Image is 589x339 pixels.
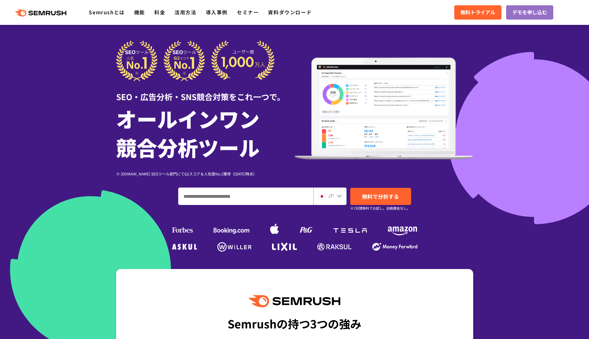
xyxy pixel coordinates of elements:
a: セミナー [237,8,259,16]
a: Semrushとは [89,8,125,16]
div: SEO・広告分析・SNS競合対策をこれ一つで。 [116,81,295,103]
span: 無料で分析する [362,193,399,200]
a: 活用方法 [174,8,196,16]
a: 資料ダウンロード [268,8,312,16]
div: Semrushの持つ3つの強み [228,312,361,335]
input: ドメイン、キーワードまたはURLを入力してください [179,188,313,205]
a: 無料で分析する [350,188,411,205]
span: 無料トライアル [460,8,495,16]
a: 導入事例 [206,8,228,16]
span: JP [328,192,334,199]
div: ※ [DOMAIN_NAME] SEOツール部門にてG2スコア＆人気度No.1獲得（[DATE]時点） [116,171,295,177]
img: Semrush [249,295,340,307]
a: 機能 [134,8,145,16]
a: デモを申し込む [506,5,553,20]
h1: オールインワン 競合分析ツール [116,104,295,161]
small: ※7日間無料でお試し。自動課金なし。 [350,205,410,211]
a: 無料トライアル [454,5,501,20]
span: デモを申し込む [512,8,547,16]
a: 料金 [154,8,165,16]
